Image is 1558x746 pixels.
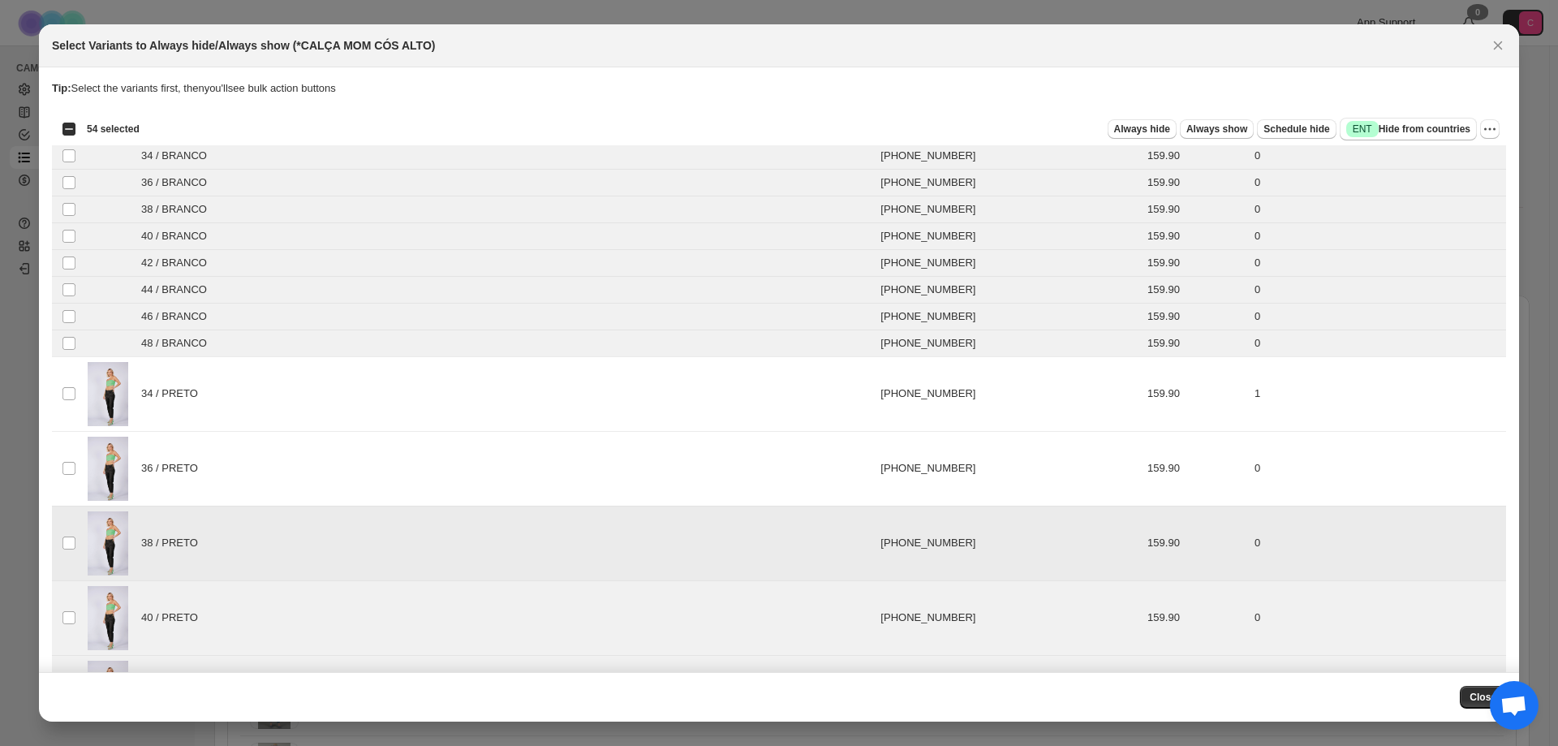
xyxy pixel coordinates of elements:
span: 40 / PRETO [141,610,207,626]
td: 159.90 [1143,580,1250,655]
button: SuccessENTHide from countries [1340,118,1477,140]
td: 0 [1250,580,1506,655]
strong: Tip: [52,82,71,94]
span: 34 / BRANCO [141,148,216,164]
span: 34 / PRETO [141,386,207,402]
td: [PHONE_NUMBER] [876,330,1143,357]
td: 159.90 [1143,357,1250,432]
td: [PHONE_NUMBER] [876,143,1143,170]
td: 159.90 [1143,304,1250,330]
p: Select the variants first, then you'll see bulk action buttons [52,80,1506,97]
td: 0 [1250,431,1506,506]
span: 36 / PRETO [141,460,207,476]
td: 159.90 [1143,431,1250,506]
td: 0 [1250,330,1506,357]
button: Close [1460,686,1506,709]
td: 0 [1250,143,1506,170]
td: 0 [1250,170,1506,196]
span: 38 / PRETO [141,535,207,551]
td: 159.90 [1143,143,1250,170]
button: Always hide [1108,119,1177,139]
span: 36 / BRANCO [141,175,216,191]
td: 159.90 [1143,170,1250,196]
td: 159.90 [1143,196,1250,223]
h2: Select Variants to Always hide/Always show (*CALÇA MOM CÓS ALTO) [52,37,435,54]
span: 42 / BRANCO [141,255,216,271]
span: 38 / BRANCO [141,201,216,218]
td: 1 [1250,357,1506,432]
button: Schedule hide [1257,119,1336,139]
span: 40 / BRANCO [141,228,216,244]
td: 0 [1250,277,1506,304]
span: 44 / BRANCO [141,282,216,298]
td: 0 [1250,655,1506,730]
td: [PHONE_NUMBER] [876,304,1143,330]
td: [PHONE_NUMBER] [876,277,1143,304]
td: 159.90 [1143,277,1250,304]
div: Bate-papo aberto [1490,681,1539,730]
button: Close [1487,34,1509,57]
td: [PHONE_NUMBER] [876,357,1143,432]
td: 159.90 [1143,506,1250,580]
td: 0 [1250,250,1506,277]
span: Close [1470,691,1496,704]
button: More actions [1480,119,1500,139]
td: [PHONE_NUMBER] [876,580,1143,655]
span: 46 / BRANCO [141,308,216,325]
td: 0 [1250,223,1506,250]
td: [PHONE_NUMBER] [876,196,1143,223]
td: 0 [1250,304,1506,330]
td: [PHONE_NUMBER] [876,506,1143,580]
td: [PHONE_NUMBER] [876,250,1143,277]
span: Always hide [1114,123,1170,136]
td: 159.90 [1143,655,1250,730]
td: 159.90 [1143,250,1250,277]
span: ENT [1353,123,1372,136]
img: 12372CALCApreto.jpg [88,362,128,426]
img: 12372CALCApreto.jpg [88,437,128,501]
img: 12372CALCApreto.jpg [88,661,128,725]
span: Schedule hide [1263,123,1329,136]
span: 48 / BRANCO [141,335,216,351]
span: Always show [1186,123,1247,136]
span: 54 selected [87,123,140,136]
td: 159.90 [1143,330,1250,357]
td: 159.90 [1143,223,1250,250]
td: [PHONE_NUMBER] [876,431,1143,506]
td: 0 [1250,506,1506,580]
img: 12372CALCApreto.jpg [88,586,128,650]
td: 0 [1250,196,1506,223]
td: [PHONE_NUMBER] [876,655,1143,730]
button: Always show [1180,119,1254,139]
td: [PHONE_NUMBER] [876,223,1143,250]
img: 12372CALCApreto.jpg [88,511,128,576]
span: Hide from countries [1346,121,1470,137]
td: [PHONE_NUMBER] [876,170,1143,196]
